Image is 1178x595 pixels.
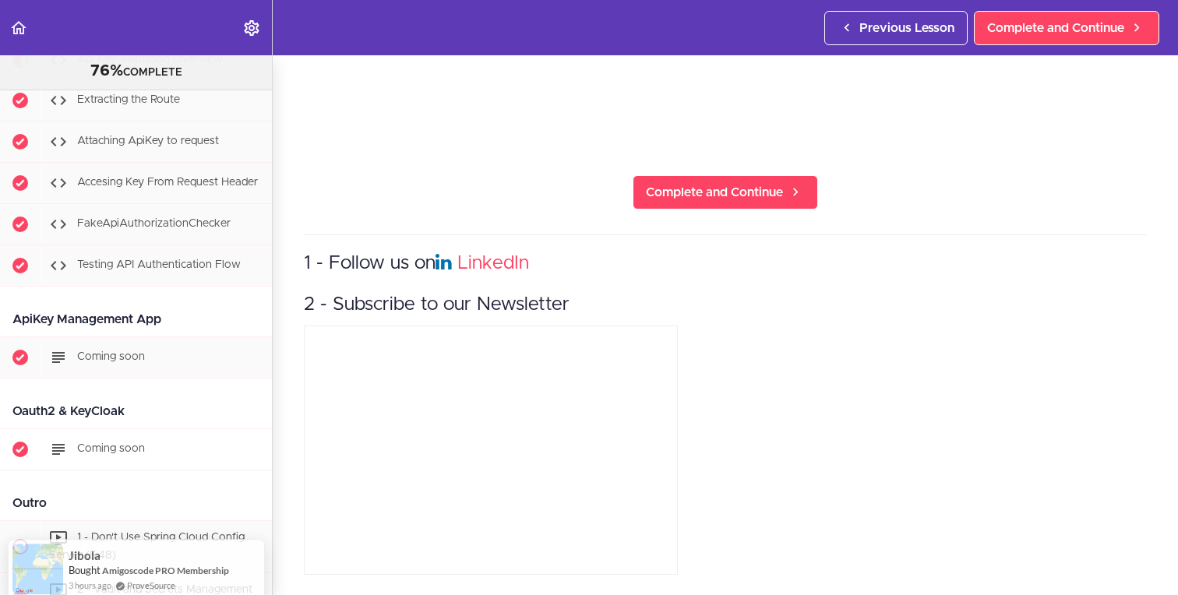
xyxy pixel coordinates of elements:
span: Coming soon [77,443,145,454]
a: LinkedIn [457,254,529,273]
a: ProveSource [127,569,175,579]
svg: Settings Menu [242,19,261,37]
span: 76% [90,63,123,79]
span: Attaching ApiKey to request [77,136,219,146]
svg: Back to course curriculum [9,19,28,37]
img: provesource social proof notification image [12,532,63,583]
span: Coming soon [77,351,145,362]
span: Previous Lesson [859,19,954,37]
span: Testing API Authentication Flow [77,259,241,270]
span: Complete and Continue [646,183,783,202]
span: 3 hours ago [69,567,111,580]
span: Jibola [69,537,101,551]
h3: 2 - Subscribe to our Newsletter [304,292,1147,318]
a: Complete and Continue [974,11,1159,45]
span: FakeApiAuthorizationChecker [77,218,231,229]
a: Amigoscode PRO Membership [102,553,229,565]
div: COMPLETE [19,62,252,82]
a: Previous Lesson [824,11,968,45]
a: Complete and Continue [633,175,818,209]
span: Extracting the Route [77,94,180,105]
span: Complete and Continue [987,19,1124,37]
h3: 1 - Follow us on [304,251,1147,276]
span: Bought [69,552,101,565]
span: Accesing Key From Request Header [77,177,258,188]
